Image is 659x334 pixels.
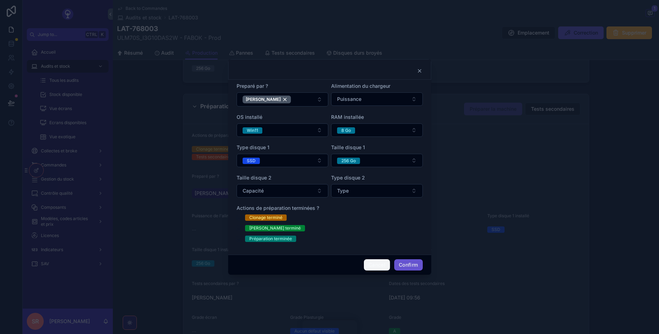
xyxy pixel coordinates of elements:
[237,114,262,120] span: OS installé
[237,205,319,211] span: Actions de préparation terminées ?
[249,225,301,231] div: [PERSON_NAME] terminé
[249,236,292,242] div: Préparation terminée
[237,144,269,150] span: Type disque 1
[237,92,328,107] button: Select Button
[331,123,423,137] button: Select Button
[331,184,423,198] button: Select Button
[337,187,349,194] span: Type
[243,187,264,194] span: Capacité
[341,127,351,134] div: 8 Go
[341,158,356,164] div: 256 Go
[331,144,365,150] span: Taille disque 1
[246,97,281,102] span: [PERSON_NAME]
[237,83,268,89] span: Preparé par ?
[331,114,364,120] span: RAM installée
[247,127,258,134] div: Win11
[394,259,422,271] button: Confirm
[237,123,328,137] button: Select Button
[237,175,271,181] span: Taille disque 2
[247,158,256,164] div: SSD
[337,96,361,103] span: Puissance
[331,92,423,106] button: Select Button
[331,83,390,89] span: Alimentation du chargeur
[243,96,291,103] button: Unselect 462
[237,184,328,198] button: Select Button
[237,154,328,167] button: Select Button
[331,175,365,181] span: Type disque 2
[364,259,390,271] button: Cancel
[331,154,423,167] button: Select Button
[249,214,282,221] div: Clonage terminé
